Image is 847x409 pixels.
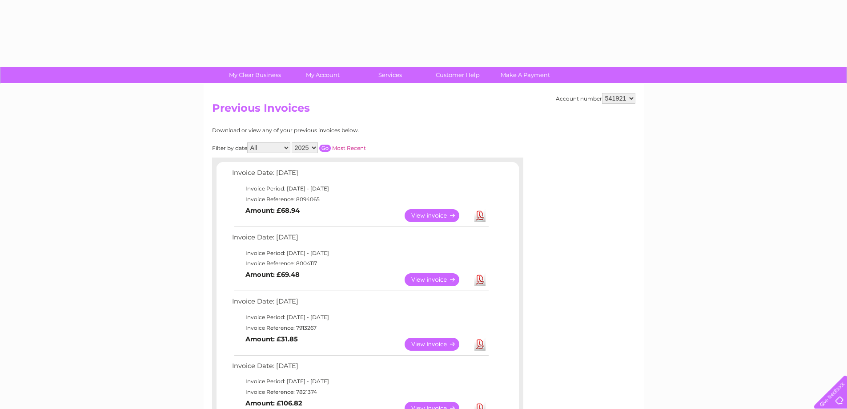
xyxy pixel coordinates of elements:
a: Download [474,273,486,286]
a: View [405,338,470,351]
td: Invoice Period: [DATE] - [DATE] [230,376,490,387]
td: Invoice Reference: 8094065 [230,194,490,205]
td: Invoice Date: [DATE] [230,360,490,377]
td: Invoice Date: [DATE] [230,231,490,248]
a: Customer Help [421,67,494,83]
b: Amount: £69.48 [245,271,300,279]
div: Filter by date [212,142,446,153]
td: Invoice Reference: 7913267 [230,323,490,333]
td: Invoice Date: [DATE] [230,167,490,183]
td: Invoice Period: [DATE] - [DATE] [230,183,490,194]
a: My Clear Business [218,67,292,83]
a: Services [353,67,427,83]
b: Amount: £68.94 [245,207,300,215]
a: View [405,209,470,222]
h2: Previous Invoices [212,102,635,119]
a: Make A Payment [489,67,562,83]
div: Download or view any of your previous invoices below. [212,127,446,134]
td: Invoice Reference: 8004117 [230,258,490,269]
a: Most Recent [332,145,366,151]
div: Account number [556,93,635,104]
b: Amount: £106.82 [245,399,302,407]
a: View [405,273,470,286]
td: Invoice Date: [DATE] [230,296,490,312]
a: My Account [286,67,359,83]
a: Download [474,209,486,222]
td: Invoice Reference: 7821374 [230,387,490,397]
a: Download [474,338,486,351]
b: Amount: £31.85 [245,335,298,343]
td: Invoice Period: [DATE] - [DATE] [230,248,490,259]
td: Invoice Period: [DATE] - [DATE] [230,312,490,323]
